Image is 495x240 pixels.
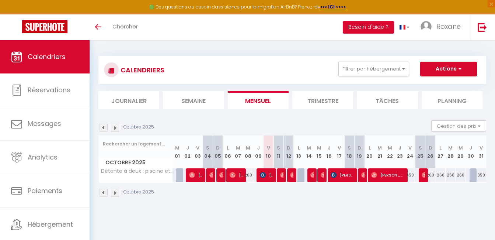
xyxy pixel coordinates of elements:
[476,136,486,168] th: 31
[405,136,415,168] th: 24
[209,168,213,182] span: [PERSON_NAME]
[466,136,476,168] th: 30
[264,136,273,168] th: 10
[203,136,213,168] th: 04
[425,168,435,182] div: 260
[189,168,202,182] span: [PERSON_NAME]
[446,168,456,182] div: 260
[228,91,289,109] li: Mensuel
[317,144,321,151] abbr: M
[243,168,253,182] div: 260
[343,21,394,34] button: Besoin d'aide ?
[422,168,425,182] span: [PERSON_NAME]
[358,144,361,151] abbr: D
[287,144,290,151] abbr: D
[28,119,61,128] span: Messages
[22,20,67,33] img: Super Booking
[334,136,344,168] th: 17
[28,186,62,195] span: Paiements
[310,168,314,182] span: [PERSON_NAME]
[377,144,382,151] abbr: M
[216,144,220,151] abbr: D
[388,144,392,151] abbr: M
[385,136,395,168] th: 22
[476,168,486,182] div: 350
[280,168,283,182] span: [PERSON_NAME]
[298,144,300,151] abbr: L
[186,144,189,151] abbr: J
[348,144,351,151] abbr: S
[163,91,224,109] li: Semaine
[99,157,172,168] span: Octobre 2025
[100,168,174,174] span: Détente à deux : piscine et spa
[338,62,409,76] button: Filtrer par hébergement
[103,137,168,151] input: Rechercher un logement...
[456,136,466,168] th: 29
[267,144,270,151] abbr: V
[435,168,445,182] div: 260
[338,144,341,151] abbr: V
[371,168,404,182] span: [PERSON_NAME]
[405,168,415,182] div: 350
[223,136,233,168] th: 06
[28,85,70,95] span: Réservations
[307,144,311,151] abbr: M
[422,91,482,109] li: Planning
[446,136,456,168] th: 28
[314,136,324,168] th: 15
[107,14,143,40] a: Chercher
[365,136,374,168] th: 20
[236,144,240,151] abbr: M
[243,136,253,168] th: 08
[398,144,401,151] abbr: J
[331,168,354,182] span: [PERSON_NAME]
[415,14,470,40] a: ... Roxane
[219,168,223,182] span: [PERSON_NAME]
[419,144,422,151] abbr: S
[436,22,461,31] span: Roxane
[290,168,293,182] span: [PERSON_NAME]
[233,136,243,168] th: 07
[429,144,432,151] abbr: D
[260,168,273,182] span: [PERSON_NAME]
[415,136,425,168] th: 25
[192,136,202,168] th: 03
[98,91,159,109] li: Journalier
[227,144,229,151] abbr: L
[448,144,453,151] abbr: M
[459,144,463,151] abbr: M
[304,136,314,168] th: 14
[320,4,346,10] strong: >>> ICI <<<<
[123,189,154,196] p: Octobre 2025
[456,168,466,182] div: 260
[395,136,405,168] th: 23
[420,62,477,76] button: Actions
[172,136,182,168] th: 01
[123,124,154,131] p: Octobre 2025
[253,136,263,168] th: 09
[425,136,435,168] th: 26
[246,144,250,151] abbr: M
[175,144,179,151] abbr: M
[357,91,418,109] li: Tâches
[292,91,353,109] li: Trimestre
[206,144,209,151] abbr: S
[230,168,243,182] span: [PERSON_NAME]
[344,136,354,168] th: 18
[328,144,331,151] abbr: J
[431,120,486,131] button: Gestion des prix
[112,23,138,30] span: Chercher
[435,136,445,168] th: 27
[277,144,280,151] abbr: S
[213,136,223,168] th: 05
[294,136,304,168] th: 13
[321,168,324,182] span: [PERSON_NAME]
[361,168,365,182] span: [PERSON_NAME]
[182,136,192,168] th: 02
[283,136,293,168] th: 12
[478,23,487,32] img: logout
[28,52,66,61] span: Calendriers
[355,136,365,168] th: 19
[369,144,371,151] abbr: L
[273,136,283,168] th: 11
